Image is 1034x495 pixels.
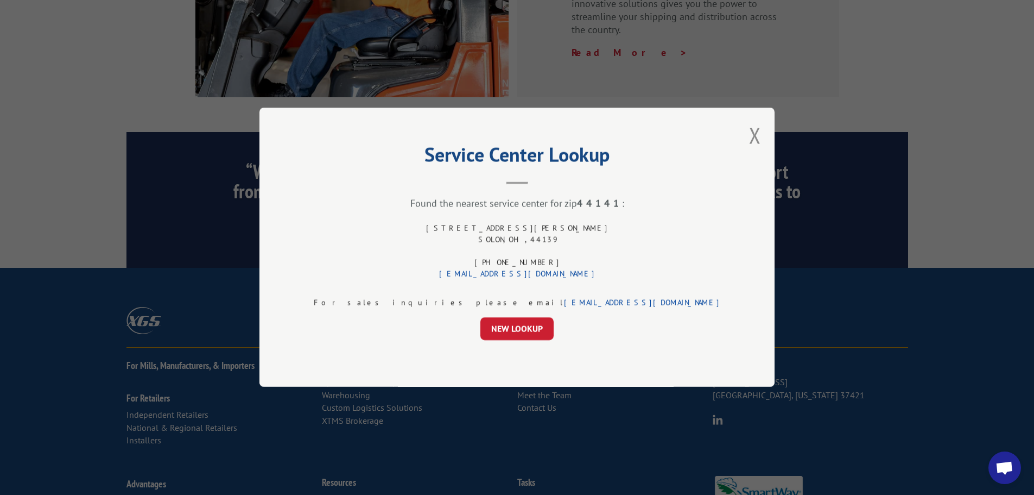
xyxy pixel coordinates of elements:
[314,147,720,168] h2: Service Center Lookup
[564,298,720,308] a: [EMAIL_ADDRESS][DOMAIN_NAME]
[749,121,761,150] button: Close modal
[439,270,595,279] a: [EMAIL_ADDRESS][DOMAIN_NAME]
[577,198,622,210] strong: 44141
[314,198,720,210] div: Found the nearest service center for zip :
[426,223,608,280] div: [STREET_ADDRESS][PERSON_NAME] SOLON , OH , 44139 [PHONE_NUMBER]
[314,298,720,309] div: For sales inquiries please email
[988,452,1021,484] div: Open chat
[480,318,554,341] button: NEW LOOKUP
